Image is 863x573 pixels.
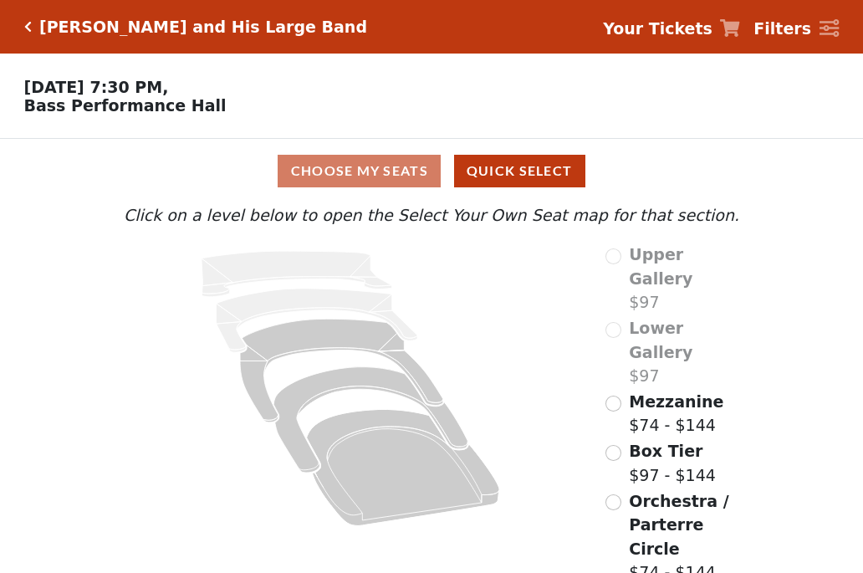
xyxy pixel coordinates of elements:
[629,316,743,388] label: $97
[629,492,728,558] span: Orchestra / Parterre Circle
[24,21,32,33] a: Click here to go back to filters
[39,18,367,37] h5: [PERSON_NAME] and His Large Band
[603,17,740,41] a: Your Tickets
[629,245,692,288] span: Upper Gallery
[629,439,716,487] label: $97 - $144
[753,19,811,38] strong: Filters
[217,289,418,352] path: Lower Gallery - Seats Available: 0
[629,392,723,411] span: Mezzanine
[454,155,585,187] button: Quick Select
[629,442,702,460] span: Box Tier
[629,319,692,361] span: Lower Gallery
[603,19,712,38] strong: Your Tickets
[629,243,743,315] label: $97
[120,203,743,228] p: Click on a level below to open the Select Your Own Seat map for that section.
[629,390,723,437] label: $74 - $144
[753,17,839,41] a: Filters
[202,251,392,297] path: Upper Gallery - Seats Available: 0
[307,410,500,526] path: Orchestra / Parterre Circle - Seats Available: 32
